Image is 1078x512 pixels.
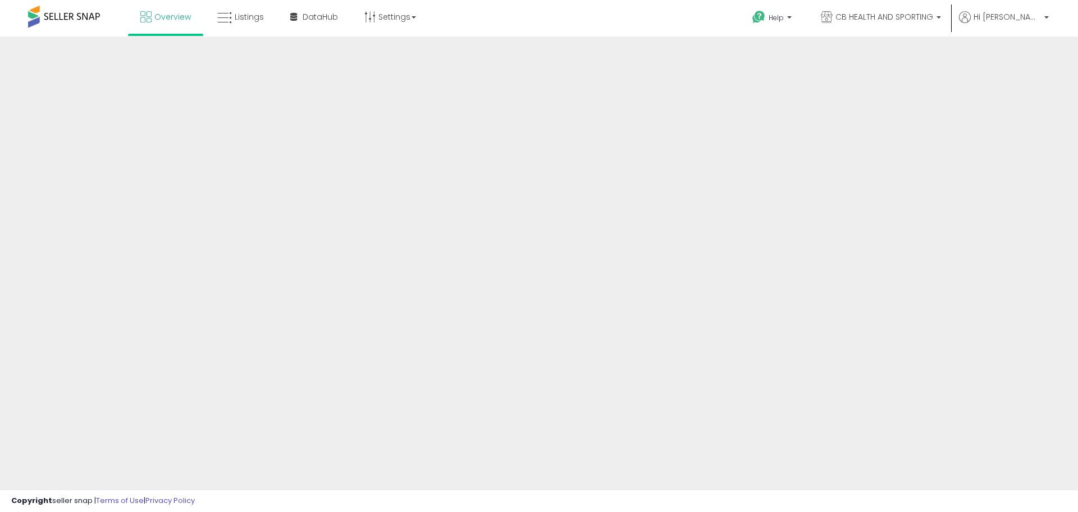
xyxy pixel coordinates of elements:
span: Overview [154,11,191,22]
span: CB HEALTH AND SPORTING [835,11,933,22]
a: Help [743,2,803,37]
i: Get Help [752,10,766,24]
a: Terms of Use [96,495,144,506]
span: Hi [PERSON_NAME] [974,11,1041,22]
a: Privacy Policy [145,495,195,506]
a: Hi [PERSON_NAME] [959,11,1049,37]
span: Listings [235,11,264,22]
strong: Copyright [11,495,52,506]
span: Help [769,13,784,22]
span: DataHub [303,11,338,22]
div: seller snap | | [11,496,195,506]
